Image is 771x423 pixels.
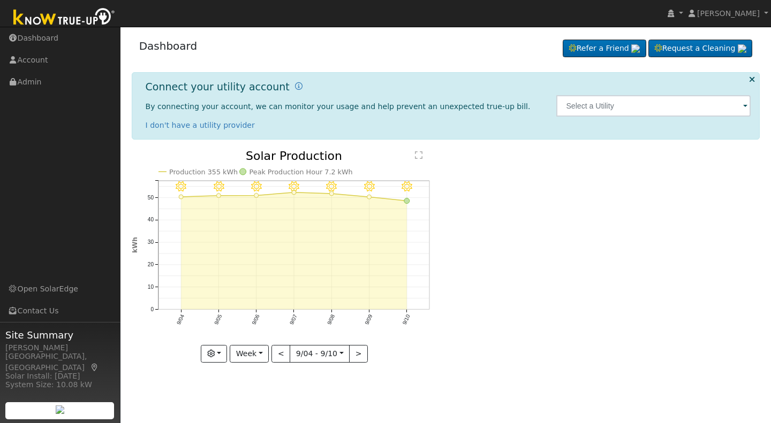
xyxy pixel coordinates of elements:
[56,405,64,414] img: retrieve
[5,351,115,373] div: [GEOGRAPHIC_DATA], [GEOGRAPHIC_DATA]
[5,328,115,342] span: Site Summary
[146,81,290,93] h1: Connect your utility account
[8,6,120,30] img: Know True-Up
[146,102,531,111] span: By connecting your account, we can monitor your usage and help prevent an unexpected true-up bill.
[563,40,646,58] a: Refer a Friend
[556,95,751,117] input: Select a Utility
[738,44,746,53] img: retrieve
[90,363,100,372] a: Map
[5,342,115,353] div: [PERSON_NAME]
[5,379,115,390] div: System Size: 10.08 kW
[5,371,115,382] div: Solar Install: [DATE]
[648,40,752,58] a: Request a Cleaning
[631,44,640,53] img: retrieve
[146,121,255,129] a: I don't have a utility provider
[697,9,760,18] span: [PERSON_NAME]
[139,40,198,52] a: Dashboard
